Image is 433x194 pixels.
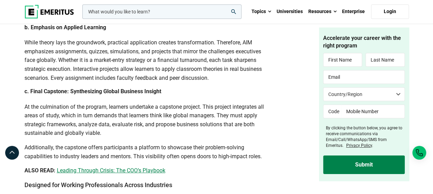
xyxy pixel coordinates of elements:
a: Login [371,4,409,19]
select: Country [323,88,405,101]
input: woocommerce-product-search-field-0 [82,4,241,19]
a: Leading Through Crisis: The COO’s Playbook [57,167,165,174]
input: Last Name [365,53,405,67]
h4: Accelerate your career with the right program [323,34,405,50]
input: Mobile Number [341,105,405,119]
span: Additionally, the capstone offers participants a platform to showcase their problem-solving capab... [24,144,262,160]
span: At the culmination of the program, learners undertake a capstone project. This project integrates... [24,104,264,137]
b: c. Final Capstone: Synthesizing Global Business Insight [24,88,161,95]
input: Email [323,71,405,84]
input: First Name [323,53,362,67]
input: Code [323,105,341,119]
label: By clicking the button below, you agree to receive communications via Email/Call/WhatsApp/SMS fro... [326,126,405,149]
input: Submit [323,155,405,174]
span: While theory lays the groundwork, practical application creates transformation. Therefore, AIM em... [24,39,262,81]
b: b. Emphasis on Applied Learning [24,24,106,31]
a: Privacy Policy [346,143,372,148]
b: ALSO READ: [24,167,55,174]
b: Designed for Working Professionals Across Industries [24,181,172,188]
